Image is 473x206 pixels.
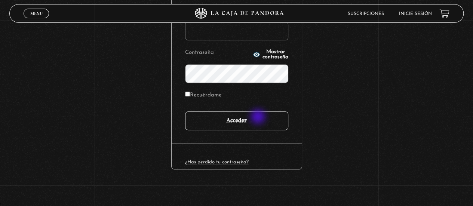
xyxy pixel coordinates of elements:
[399,12,432,16] a: Inicie sesión
[439,9,449,19] a: View your shopping cart
[262,49,288,60] span: Mostrar contraseña
[185,92,190,96] input: Recuérdame
[348,12,384,16] a: Suscripciones
[28,18,45,23] span: Cerrar
[185,47,251,59] label: Contraseña
[185,160,249,165] a: ¿Has perdido tu contraseña?
[185,90,222,101] label: Recuérdame
[185,111,288,130] input: Acceder
[30,11,43,16] span: Menu
[253,49,288,60] button: Mostrar contraseña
